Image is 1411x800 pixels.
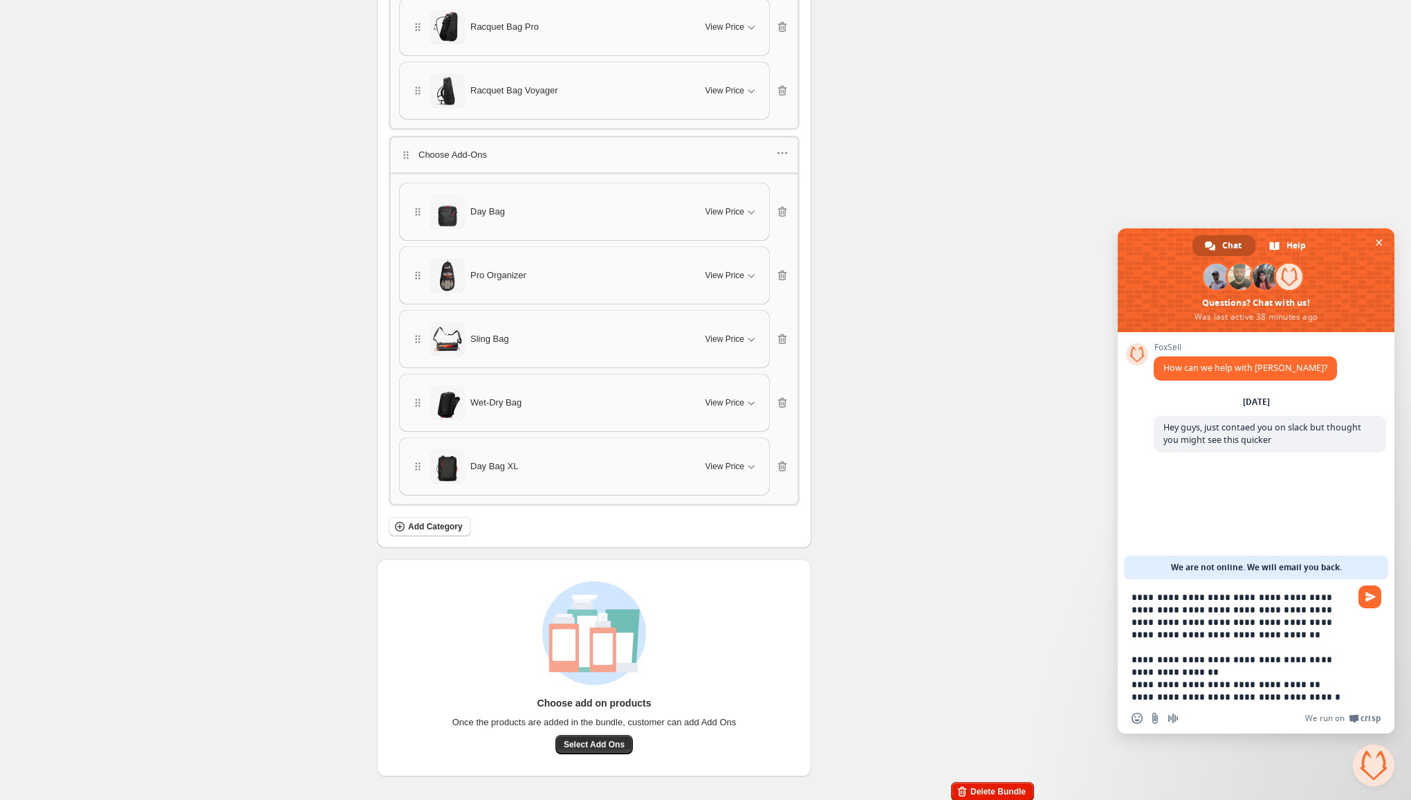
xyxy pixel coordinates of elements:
[705,21,744,33] span: View Price
[705,270,744,281] span: View Price
[1358,585,1381,608] span: Send
[555,735,633,754] button: Select Add Ons
[1168,713,1179,724] span: Audio message
[470,84,557,98] span: Racquet Bag Voyager
[1361,713,1381,724] span: Crisp
[470,20,539,34] span: Racquet Bag Pro
[1163,421,1361,446] span: Hey guys, just contaed you on slack but thought you might see this quicker
[1171,556,1342,579] span: We are not online. We will email you back.
[1257,235,1320,256] div: Help
[430,385,465,420] img: Wet-Dry Bag
[1353,745,1394,786] div: Close chat
[430,73,465,108] img: Racquet Bag Voyager
[452,716,737,729] span: Once the products are added in the bundle, customer can add Add Ons
[1132,591,1350,703] textarea: Compose your message...
[1163,362,1327,374] span: How can we help with [PERSON_NAME]?
[697,201,766,223] button: View Price
[430,194,465,229] img: Day Bag
[697,80,766,102] button: View Price
[470,332,509,346] span: Sling Bag
[697,392,766,414] button: View Price
[1222,235,1242,256] span: Chat
[408,521,463,532] span: Add Category
[430,258,465,293] img: Pro Organizer
[470,205,505,219] span: Day Bag
[697,264,766,287] button: View Price
[418,148,487,162] p: Choose Add-Ons
[697,16,766,38] button: View Price
[1150,713,1161,724] span: Send a file
[430,449,465,484] img: Day Bag XL
[564,739,625,750] span: Select Add Ons
[389,517,471,536] button: Add Category
[1305,713,1381,724] a: We run onCrisp
[1286,235,1306,256] span: Help
[1372,235,1386,250] span: Close chat
[1243,398,1270,406] div: [DATE]
[1132,713,1143,724] span: Insert an emoji
[1192,235,1255,256] div: Chat
[470,460,518,473] span: Day Bag XL
[1305,713,1345,724] span: We run on
[537,696,652,710] h3: Choose add on products
[697,455,766,478] button: View Price
[470,396,522,410] span: Wet-Dry Bag
[705,334,744,345] span: View Price
[705,206,744,217] span: View Price
[470,269,526,282] span: Pro Organizer
[697,328,766,350] button: View Price
[705,85,744,96] span: View Price
[1154,343,1337,352] span: FoxSell
[430,322,465,356] img: Sling Bag
[430,10,465,44] img: Racquet Bag Pro
[705,397,744,408] span: View Price
[705,461,744,472] span: View Price
[970,786,1026,797] span: Delete Bundle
